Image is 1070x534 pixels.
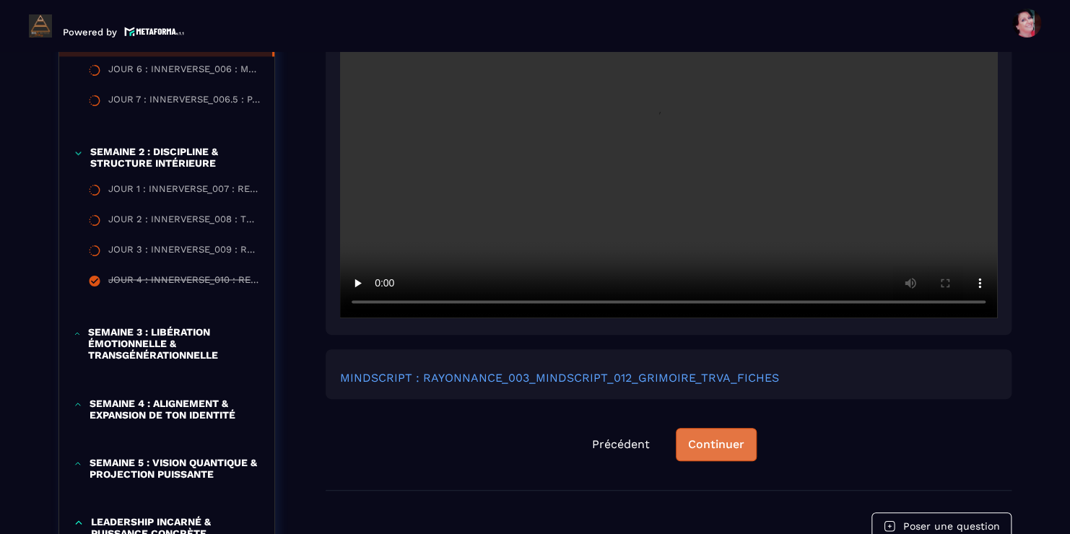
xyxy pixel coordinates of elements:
[29,14,52,38] img: logo-branding
[108,183,260,199] div: JOUR 1 : INNERVERSE_007 : RENCONTRE AVEC TON ENFANT INTÉRIEUR
[108,274,260,290] div: JOUR 4 : INNERVERSE_010 : REPRENDS TON POUVOIR
[340,371,779,385] a: MINDSCRIPT : RAYONNANCE_003_MINDSCRIPT_012_GRIMOIRE_TRVA_FICHES
[90,456,260,479] p: SEMAINE 5 : VISION QUANTIQUE & PROJECTION PUISSANTE
[63,27,117,38] p: Powered by
[688,437,744,452] div: Continuer
[124,25,185,38] img: logo
[108,244,260,260] div: JOUR 3 : INNERVERSE_009 : RENFORCE TON MINDSET
[108,214,260,229] div: JOUR 2 : INNERVERSE_008 : TU VIENS D'ACTIVER TON NOUVEAU CYCLE
[676,428,757,461] button: Continuer
[90,397,260,420] p: SEMAINE 4 : ALIGNEMENT & EXPANSION DE TON IDENTITÉ
[108,94,260,110] div: JOUR 7 : INNERVERSE_006.5 : PAUSE QUANTIQUE
[88,326,260,361] p: SEMAINE 3 : LIBÉRATION ÉMOTIONNELLE & TRANSGÉNÉRATIONNELLE
[90,146,260,169] p: SEMAINE 2 : DISCIPLINE & STRUCTURE INTÉRIEURE
[108,64,260,79] div: JOUR 6 : INNERVERSE_006 : MES AFFIRMATIONS POSITIVES
[580,429,661,460] button: Précédent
